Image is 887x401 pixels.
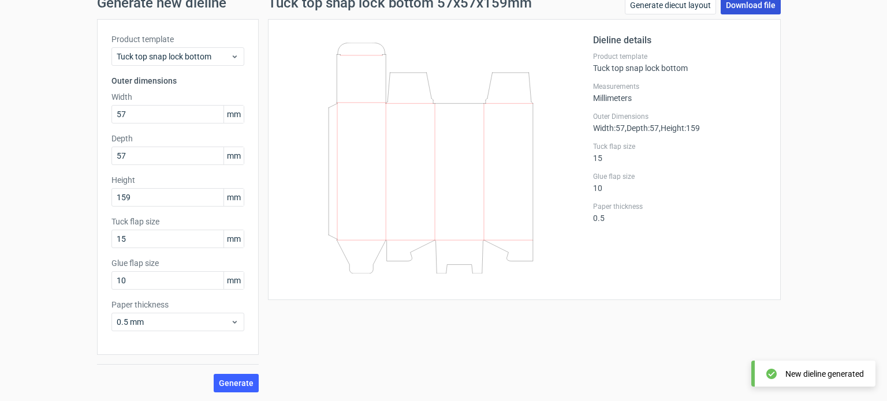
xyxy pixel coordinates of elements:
[785,368,864,380] div: New dieline generated
[593,33,766,47] h2: Dieline details
[111,133,244,144] label: Depth
[593,82,766,91] label: Measurements
[117,51,230,62] span: Tuck top snap lock bottom
[223,230,244,248] span: mm
[111,216,244,227] label: Tuck flap size
[111,91,244,103] label: Width
[111,174,244,186] label: Height
[223,272,244,289] span: mm
[593,172,766,193] div: 10
[659,123,700,133] span: , Height : 159
[111,299,244,310] label: Paper thickness
[593,52,766,61] label: Product template
[593,142,766,151] label: Tuck flap size
[593,123,625,133] span: Width : 57
[223,147,244,164] span: mm
[593,142,766,163] div: 15
[593,82,766,103] div: Millimeters
[214,374,259,392] button: Generate
[223,189,244,206] span: mm
[223,106,244,123] span: mm
[593,172,766,181] label: Glue flap size
[593,52,766,73] div: Tuck top snap lock bottom
[117,316,230,328] span: 0.5 mm
[593,112,766,121] label: Outer Dimensions
[593,202,766,223] div: 0.5
[111,257,244,269] label: Glue flap size
[593,202,766,211] label: Paper thickness
[111,33,244,45] label: Product template
[625,123,659,133] span: , Depth : 57
[219,379,254,387] span: Generate
[111,75,244,87] h3: Outer dimensions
